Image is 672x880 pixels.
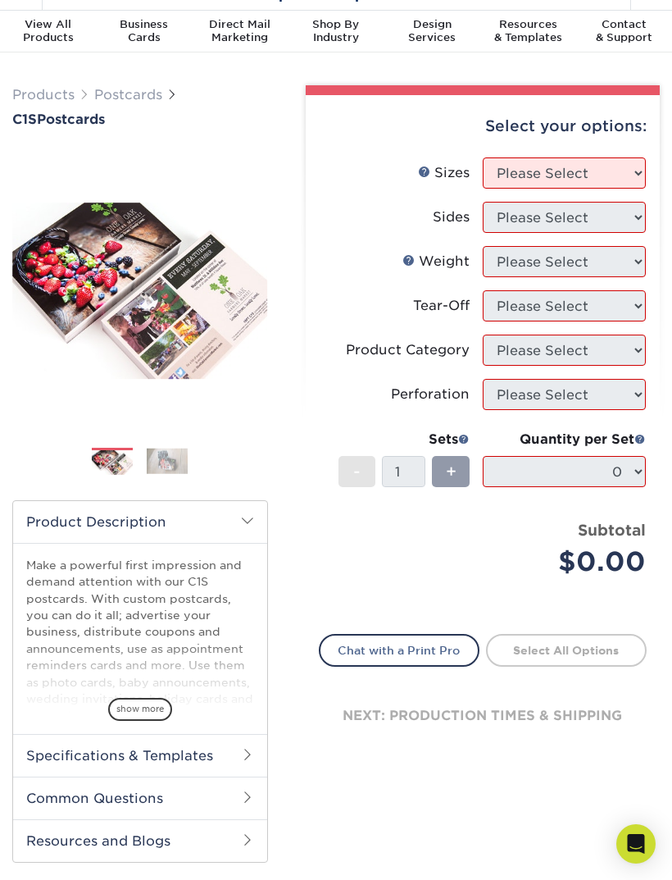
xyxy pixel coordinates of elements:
a: Chat with a Print Pro [319,634,479,667]
span: show more [108,698,172,720]
div: Select your options: [319,95,647,157]
div: Services [384,18,480,44]
div: Tear-Off [413,296,470,316]
img: Postcards 01 [92,448,133,476]
h2: Resources and Blogs [13,819,267,862]
h1: Postcards [12,112,268,127]
a: Postcards [94,87,162,103]
span: Direct Mail [192,18,288,31]
div: Open Intercom Messenger [616,824,656,864]
div: Sizes [418,163,470,183]
a: Select All Options [486,634,647,667]
img: Postcards 02 [147,449,188,474]
div: Sides [433,207,470,227]
strong: Subtotal [578,521,646,539]
div: next: production times & shipping [319,667,647,765]
h2: Common Questions [13,777,267,819]
a: Direct MailMarketing [192,11,288,54]
a: Products [12,87,75,103]
div: $0.00 [495,542,646,581]
a: C1SPostcards [12,112,268,127]
div: & Support [576,18,672,44]
span: + [446,459,456,484]
a: Shop ByIndustry [288,11,384,54]
h2: Product Description [13,501,267,543]
a: Contact& Support [576,11,672,54]
a: DesignServices [384,11,480,54]
a: Resources& Templates [480,11,576,54]
div: Industry [288,18,384,44]
h2: Specifications & Templates [13,734,267,777]
div: Cards [96,18,192,44]
div: Sets [338,430,470,449]
a: BusinessCards [96,11,192,54]
span: Resources [480,18,576,31]
img: C1S 01 [12,203,268,380]
div: Quantity per Set [483,430,646,449]
span: Contact [576,18,672,31]
span: - [353,459,361,484]
span: Business [96,18,192,31]
div: Product Category [346,340,470,360]
span: C1S [12,112,37,127]
div: Perforation [391,385,470,404]
span: Design [384,18,480,31]
div: & Templates [480,18,576,44]
span: Shop By [288,18,384,31]
div: Marketing [192,18,288,44]
div: Weight [402,252,470,271]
